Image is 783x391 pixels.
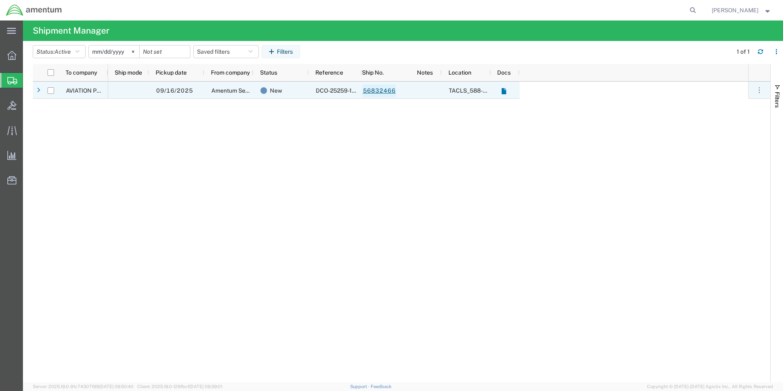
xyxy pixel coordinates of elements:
[711,5,772,15] button: [PERSON_NAME]
[33,20,109,41] h4: Shipment Manager
[316,87,369,94] span: DCO-25259-168216
[211,69,250,76] span: From company
[260,69,277,76] span: Status
[448,69,471,76] span: Location
[497,69,511,76] span: Docs
[140,45,190,58] input: Not set
[362,84,396,98] a: 56832466
[737,48,751,56] div: 1 of 1
[66,87,119,94] span: AVIATION PLUS INC
[647,383,773,390] span: Copyright © [DATE]-[DATE] Agistix Inc., All Rights Reserved
[371,384,391,389] a: Feedback
[156,69,187,76] span: Pickup date
[315,69,343,76] span: Reference
[774,92,781,108] span: Filters
[417,69,433,76] span: Notes
[115,69,142,76] span: Ship mode
[712,6,758,15] span: Marcus McGuire
[189,384,222,389] span: [DATE] 09:39:01
[33,45,86,58] button: Status:Active
[362,69,384,76] span: Ship No.
[89,45,139,58] input: Not set
[211,87,273,94] span: Amentum Services, Inc.
[6,4,62,16] img: logo
[66,69,97,76] span: To company
[99,384,134,389] span: [DATE] 09:50:40
[54,48,71,55] span: Active
[350,384,371,389] a: Support
[156,87,193,94] span: 09/16/2025
[270,82,282,99] span: New
[33,384,134,389] span: Server: 2025.19.0-91c74307f99
[262,45,300,58] button: Filters
[137,384,222,389] span: Client: 2025.19.0-129fbcf
[449,87,563,94] span: TACLS_588-Dothan, AL
[193,45,259,58] button: Saved filters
